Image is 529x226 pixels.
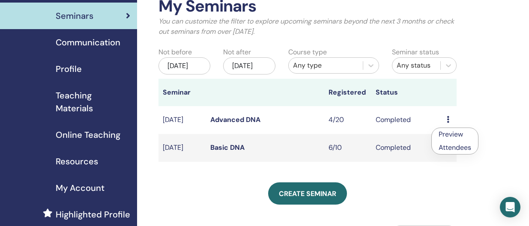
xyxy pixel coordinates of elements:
[324,134,372,162] td: 6/10
[324,106,372,134] td: 4/20
[56,181,105,194] span: My Account
[56,9,93,22] span: Seminars
[158,16,457,37] p: You can customize the filter to explore upcoming seminars beyond the next 3 months or check out s...
[56,36,120,49] span: Communication
[293,60,359,71] div: Any type
[439,130,463,139] a: Preview
[500,197,520,217] div: Open Intercom Messenger
[392,47,439,57] label: Seminar status
[371,79,442,106] th: Status
[56,208,130,221] span: Highlighted Profile
[210,115,260,124] a: Advanced DNA
[158,79,206,106] th: Seminar
[158,57,210,74] div: [DATE]
[158,106,206,134] td: [DATE]
[439,143,471,152] a: Attendees
[56,155,98,168] span: Resources
[279,189,336,198] span: Create seminar
[56,62,82,75] span: Profile
[223,57,275,74] div: [DATE]
[223,47,251,57] label: Not after
[371,134,442,162] td: Completed
[158,134,206,162] td: [DATE]
[371,106,442,134] td: Completed
[56,128,120,141] span: Online Teaching
[288,47,327,57] label: Course type
[324,79,372,106] th: Registered
[397,60,436,71] div: Any status
[56,89,130,115] span: Teaching Materials
[158,47,192,57] label: Not before
[268,182,347,205] a: Create seminar
[210,143,245,152] a: Basic DNA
